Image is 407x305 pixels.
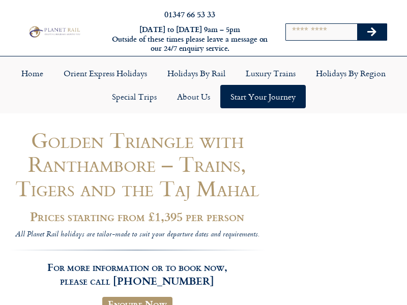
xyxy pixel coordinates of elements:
[236,62,306,85] a: Luxury Trains
[220,85,306,108] a: Start your Journey
[15,229,259,241] i: All Planet Rail holidays are tailor-made to suit your departure dates and requirements.
[357,24,387,40] button: Search
[9,250,266,287] h3: For more information or to book now, please call [PHONE_NUMBER]
[111,25,269,53] h6: [DATE] to [DATE] 9am – 5pm Outside of these times please leave a message on our 24/7 enquiry serv...
[9,128,266,200] h1: Golden Triangle with Ranthambore – Trains, Tigers and the Taj Mahal
[157,62,236,85] a: Holidays by Rail
[27,25,81,38] img: Planet Rail Train Holidays Logo
[11,62,53,85] a: Home
[102,85,167,108] a: Special Trips
[164,8,215,20] a: 01347 66 53 33
[53,62,157,85] a: Orient Express Holidays
[9,209,266,223] h2: Prices starting from £1,395 per person
[167,85,220,108] a: About Us
[5,62,402,108] nav: Menu
[306,62,396,85] a: Holidays by Region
